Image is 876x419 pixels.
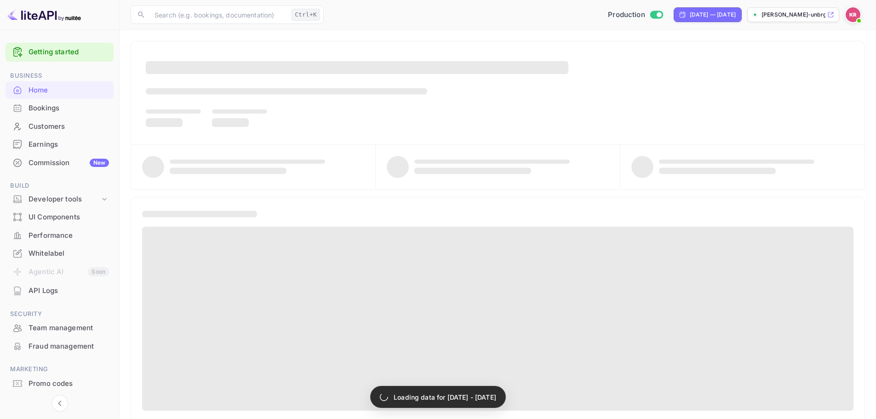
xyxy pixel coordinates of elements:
[292,9,320,21] div: Ctrl+K
[394,392,496,402] p: Loading data for [DATE] - [DATE]
[6,319,114,337] div: Team management
[6,282,114,299] a: API Logs
[6,81,114,98] a: Home
[6,99,114,116] a: Bookings
[6,208,114,225] a: UI Components
[6,118,114,135] a: Customers
[6,319,114,336] a: Team management
[846,7,860,22] img: Kobus Roux
[604,10,666,20] div: Switch to Sandbox mode
[6,338,114,355] a: Fraud management
[29,286,109,296] div: API Logs
[29,248,109,259] div: Whitelabel
[29,85,109,96] div: Home
[6,245,114,262] a: Whitelabel
[6,338,114,356] div: Fraud management
[6,309,114,319] span: Security
[29,121,109,132] div: Customers
[29,341,109,352] div: Fraud management
[29,47,109,57] a: Getting started
[6,227,114,245] div: Performance
[6,282,114,300] div: API Logs
[29,323,109,333] div: Team management
[6,375,114,393] div: Promo codes
[6,375,114,392] a: Promo codes
[6,154,114,171] a: CommissionNew
[690,11,736,19] div: [DATE] — [DATE]
[6,181,114,191] span: Build
[761,11,825,19] p: [PERSON_NAME]-unbrg.[PERSON_NAME]...
[6,99,114,117] div: Bookings
[29,139,109,150] div: Earnings
[29,379,109,389] div: Promo codes
[29,230,109,241] div: Performance
[6,364,114,374] span: Marketing
[52,395,68,412] button: Collapse navigation
[90,159,109,167] div: New
[29,158,109,168] div: Commission
[6,136,114,154] div: Earnings
[7,7,81,22] img: LiteAPI logo
[6,43,114,62] div: Getting started
[6,208,114,226] div: UI Components
[6,136,114,153] a: Earnings
[6,154,114,172] div: CommissionNew
[6,71,114,81] span: Business
[29,194,100,205] div: Developer tools
[6,191,114,207] div: Developer tools
[6,227,114,244] a: Performance
[6,81,114,99] div: Home
[29,103,109,114] div: Bookings
[608,10,645,20] span: Production
[29,212,109,223] div: UI Components
[6,118,114,136] div: Customers
[149,6,288,24] input: Search (e.g. bookings, documentation)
